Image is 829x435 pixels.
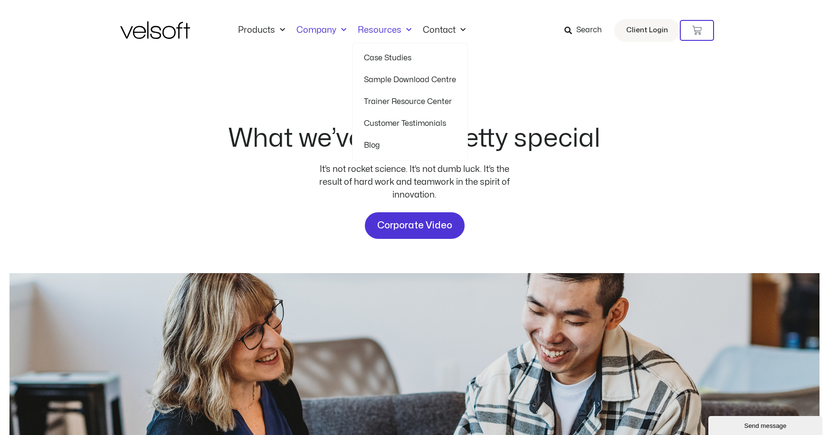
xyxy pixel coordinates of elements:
div: It’s not rocket science. It’s not dumb luck. It’s the result of hard work and teamwork in the spi... [315,163,515,201]
a: Blog [364,134,456,156]
a: Customer Testimonials [364,113,456,134]
a: ContactMenu Toggle [417,25,471,36]
iframe: chat widget [708,414,824,435]
a: Trainer Resource Center [364,91,456,113]
a: Corporate Video [365,212,465,239]
h2: What we’ve got is pretty special [229,126,600,151]
a: Search [564,22,609,38]
a: ProductsMenu Toggle [232,25,291,36]
span: Client Login [626,24,668,37]
nav: Menu [232,25,471,36]
a: ResourcesMenu Toggle [352,25,417,36]
a: Case Studies [364,47,456,69]
span: Search [576,24,602,37]
img: Velsoft Training Materials [120,21,190,39]
a: CompanyMenu Toggle [291,25,352,36]
ul: ResourcesMenu Toggle [352,43,468,161]
span: Corporate Video [377,218,452,233]
a: Client Login [614,19,680,42]
a: Sample Download Centre [364,69,456,91]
